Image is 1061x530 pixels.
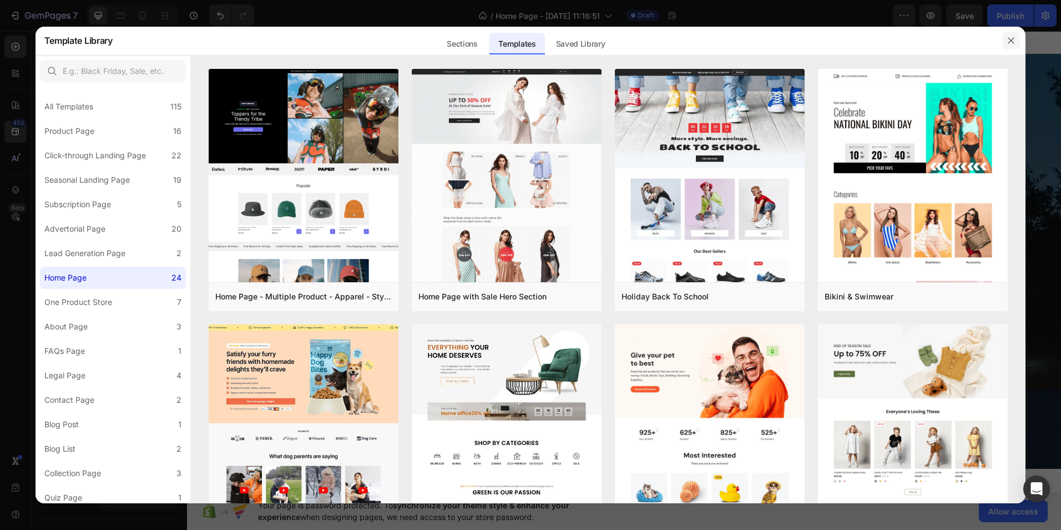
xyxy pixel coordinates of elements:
div: Contact Page [44,393,94,407]
div: Home Page - Multiple Product - Apparel - Style 4 [215,290,392,303]
div: One Product Store [44,296,112,309]
div: Collection Page [44,467,101,480]
div: 23 [141,327,160,352]
div: 11 [164,327,186,352]
h2: Template Library [44,26,113,55]
div: FAQs Page [44,344,85,358]
p: up to [114,134,428,159]
div: 3 [176,320,181,333]
div: Click-through Landing Page [44,149,146,162]
div: 2 [176,442,181,456]
div: Saved Library [547,33,614,55]
div: Home Page [44,271,87,284]
p: 50% OFF [114,162,428,226]
input: E.g.: Black Friday, Sale, etc. [40,60,186,82]
div: 16 [173,124,181,138]
div: About Page [44,320,88,333]
button: Explore our collection [113,278,242,309]
div: 1 [178,418,181,431]
div: 35 [191,327,215,352]
div: Legal Page [44,369,85,382]
div: Blog List [44,442,75,456]
div: 19 [173,173,181,187]
div: 24 [171,271,181,284]
div: Sections [438,33,486,55]
div: 4 [176,369,181,382]
div: 22 [171,149,181,162]
div: All Templates [44,100,93,113]
div: Templates [489,33,544,55]
div: Advertorial Page [44,222,105,236]
div: Product Page [44,124,94,138]
p: tents clearance sale [151,104,360,124]
div: 5 [177,198,181,211]
p: Days [113,352,137,366]
div: 20 [171,222,181,236]
div: Lead Generation Page [44,247,125,260]
p: Mins [164,352,186,366]
div: 115 [170,100,181,113]
div: 00 [113,327,137,352]
div: Blog Post [44,418,79,431]
div: Subscription Page [44,198,111,211]
div: 2 [176,247,181,260]
div: Holiday Back To School [622,290,709,303]
div: Bikini & Swimwear [825,290,893,303]
div: 7 [177,296,181,309]
div: 3 [176,467,181,480]
p: Your favorite tent, on your budget [114,236,428,255]
div: Open Intercom Messenger [1023,476,1050,502]
div: Quiz Page [44,491,82,504]
div: Home Page with Sale Hero Section [418,290,547,303]
div: 1 [178,344,181,358]
div: Seasonal Landing Page [44,173,130,187]
p: Secs [191,352,215,366]
p: Hrs [141,352,160,366]
div: 1 [178,491,181,504]
div: 2 [176,393,181,407]
div: Explore our collection [131,287,224,301]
